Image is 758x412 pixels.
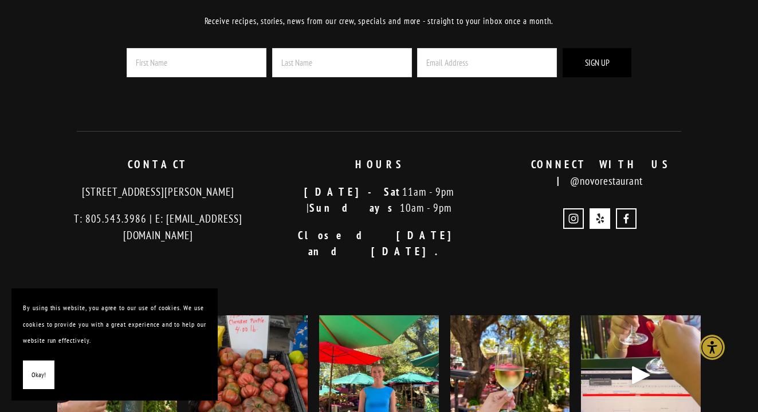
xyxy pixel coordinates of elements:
a: Yelp [590,208,610,229]
button: Okay! [23,360,54,390]
p: Receive recipes, stories, news from our crew, specials and more - straight to your inbox once a m... [122,14,636,28]
p: @novorestaurant [499,156,701,189]
div: Accessibility Menu [700,335,725,360]
p: 11am - 9pm | 10am - 9pm [278,184,480,216]
button: Sign Up [563,48,631,77]
p: [STREET_ADDRESS][PERSON_NAME] [57,184,259,200]
input: Email Address [417,48,557,77]
a: Novo Restaurant and Lounge [616,208,637,229]
div: Play [627,361,655,389]
p: T: 805.543.3986 | E: [EMAIL_ADDRESS][DOMAIN_NAME] [57,211,259,243]
input: First Name [127,48,266,77]
strong: HOURS [355,157,403,171]
strong: Closed [DATE] and [DATE]. [298,228,472,259]
input: Last Name [272,48,412,77]
strong: [DATE]-Sat [304,185,402,199]
p: By using this website, you agree to our use of cookies. We use cookies to provide you with a grea... [23,300,206,349]
section: Cookie banner [11,288,218,401]
strong: Sundays [309,201,400,215]
span: Sign Up [585,57,610,68]
strong: CONNECT WITH US | [531,157,682,188]
span: Okay! [32,367,46,383]
strong: CONTACT [128,157,188,171]
a: Instagram [563,208,584,229]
